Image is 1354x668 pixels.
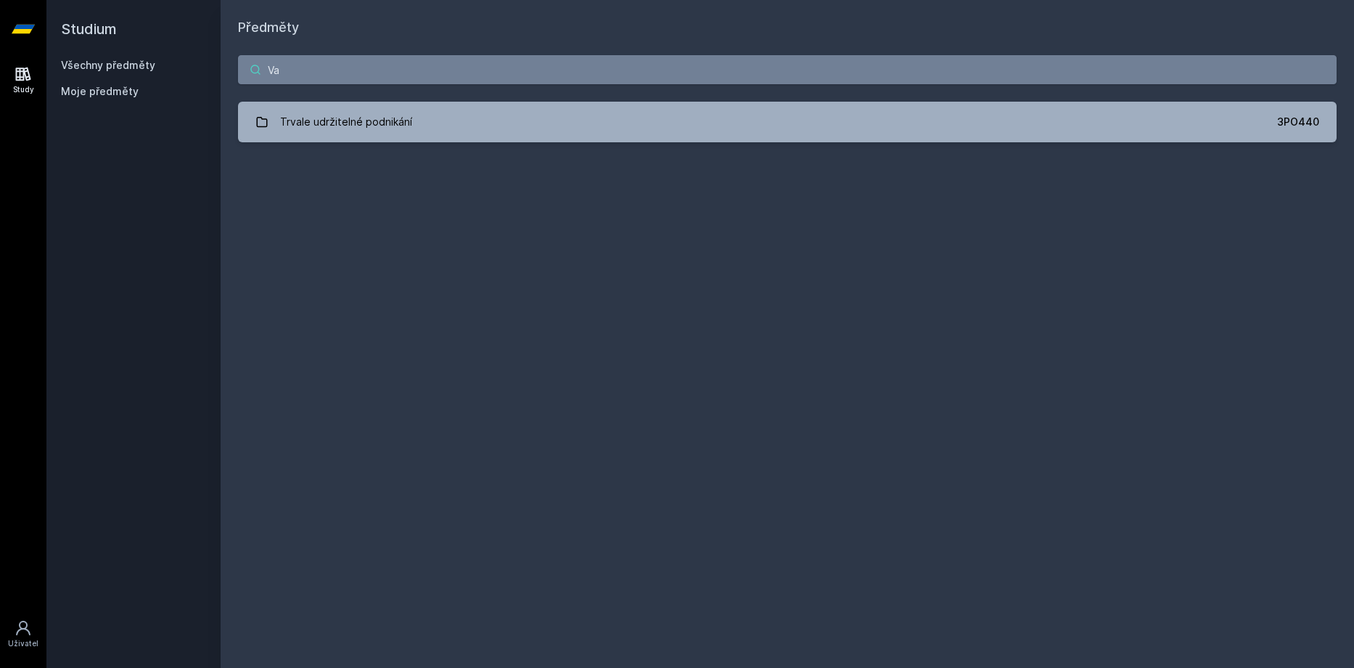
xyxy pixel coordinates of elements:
a: Všechny předměty [61,59,155,71]
input: Název nebo ident předmětu… [238,55,1337,84]
div: Study [13,84,34,95]
span: Moje předměty [61,84,139,99]
a: Trvale udržitelné podnikání 3PO440 [238,102,1337,142]
div: 3PO440 [1277,115,1319,129]
div: Trvale udržitelné podnikání [280,107,412,137]
a: Uživatel [3,612,44,656]
a: Study [3,58,44,102]
div: Uživatel [8,638,38,649]
h1: Předměty [238,17,1337,38]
